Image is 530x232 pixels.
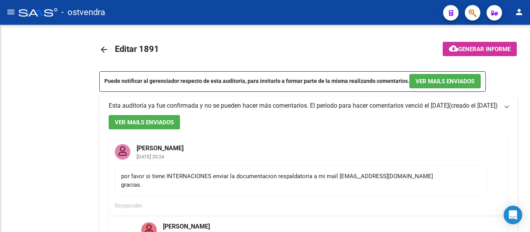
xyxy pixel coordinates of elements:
[504,206,522,224] div: Open Intercom Messenger
[6,7,16,17] mat-icon: menu
[157,216,216,231] mat-card-title: [PERSON_NAME]
[449,44,458,53] mat-icon: cloud_download
[99,45,109,54] mat-icon: arrow_back
[109,101,449,110] div: Esta auditoría ya fue confirmada y no se pueden hacer más comentarios. El período para hacer come...
[130,154,190,159] mat-card-subtitle: [DATE] 20:24
[109,115,180,129] button: Ver Mails Enviados
[449,101,498,110] span: (creado el [DATE])
[115,119,174,126] span: Ver Mails Enviados
[514,7,524,17] mat-icon: person
[416,78,475,85] span: Ver Mails Enviados
[99,96,518,115] mat-expansion-panel-header: Esta auditoría ya fue confirmada y no se pueden hacer más comentarios. El período para hacer come...
[99,71,486,92] p: Puede notificar al gerenciador respecto de esta auditoria, para invitarlo a formar parte de la mi...
[61,4,105,21] span: - ostvendra
[121,172,480,189] div: por favor si tiene INTERNACIONES enviar la documentacion respaldatoria a mi mail [EMAIL_ADDRESS][...
[115,202,142,209] span: Responder
[458,46,511,53] span: Generar informe
[409,74,481,88] button: Ver Mails Enviados
[443,42,517,56] button: Generar informe
[115,199,142,213] button: Responder
[130,138,190,153] mat-card-title: [PERSON_NAME]
[115,44,159,54] span: Editar 1891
